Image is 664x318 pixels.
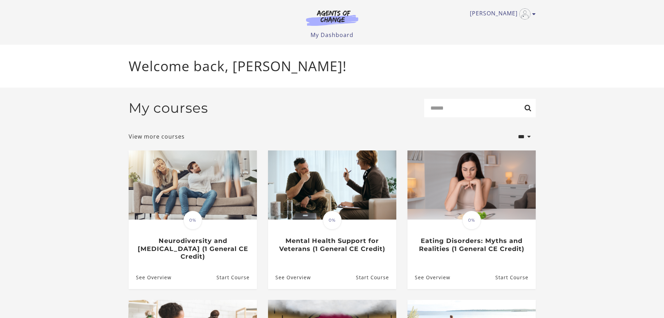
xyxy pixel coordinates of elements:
[129,266,171,289] a: Neurodiversity and ADHD (1 General CE Credit): See Overview
[299,10,366,26] img: Agents of Change Logo
[129,100,208,116] h2: My courses
[183,211,202,230] span: 0%
[136,237,249,261] h3: Neurodiversity and [MEDICAL_DATA] (1 General CE Credit)
[275,237,389,253] h3: Mental Health Support for Veterans (1 General CE Credit)
[216,266,257,289] a: Neurodiversity and ADHD (1 General CE Credit): Resume Course
[495,266,535,289] a: Eating Disorders: Myths and Realities (1 General CE Credit): Resume Course
[129,56,536,76] p: Welcome back, [PERSON_NAME]!
[356,266,396,289] a: Mental Health Support for Veterans (1 General CE Credit): Resume Course
[311,31,353,39] a: My Dashboard
[470,8,532,20] a: Toggle menu
[462,211,481,230] span: 0%
[323,211,342,230] span: 0%
[407,266,450,289] a: Eating Disorders: Myths and Realities (1 General CE Credit): See Overview
[129,132,185,141] a: View more courses
[415,237,528,253] h3: Eating Disorders: Myths and Realities (1 General CE Credit)
[268,266,311,289] a: Mental Health Support for Veterans (1 General CE Credit): See Overview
